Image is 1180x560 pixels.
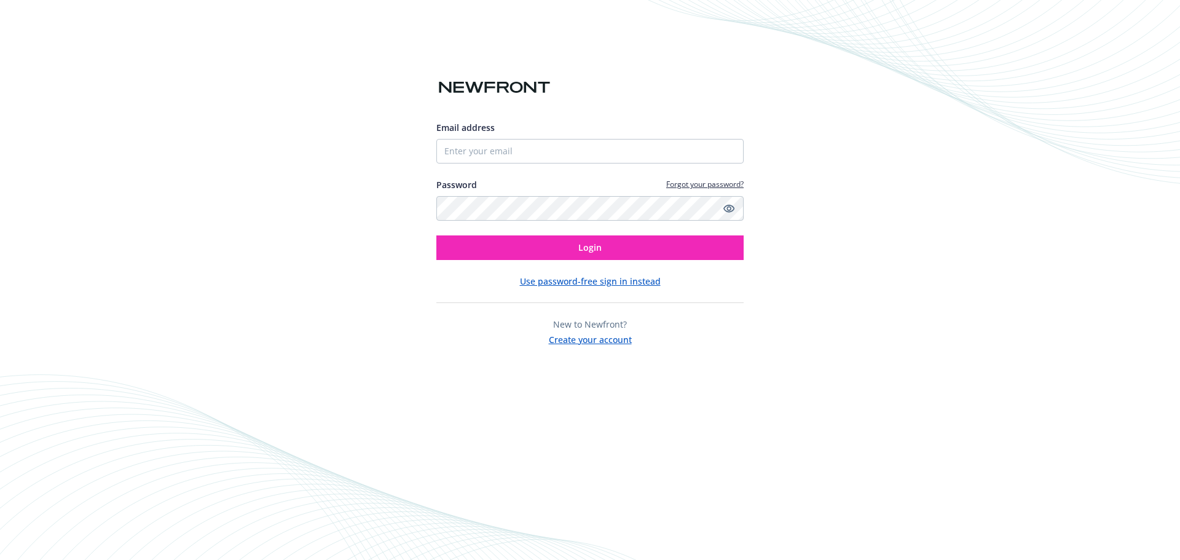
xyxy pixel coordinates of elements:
[520,275,661,288] button: Use password-free sign in instead
[553,318,627,330] span: New to Newfront?
[549,331,632,346] button: Create your account
[436,122,495,133] span: Email address
[666,179,744,189] a: Forgot your password?
[722,201,736,216] a: Show password
[436,139,744,164] input: Enter your email
[436,178,477,191] label: Password
[436,77,553,98] img: Newfront logo
[578,242,602,253] span: Login
[436,235,744,260] button: Login
[436,196,744,221] input: Enter your password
